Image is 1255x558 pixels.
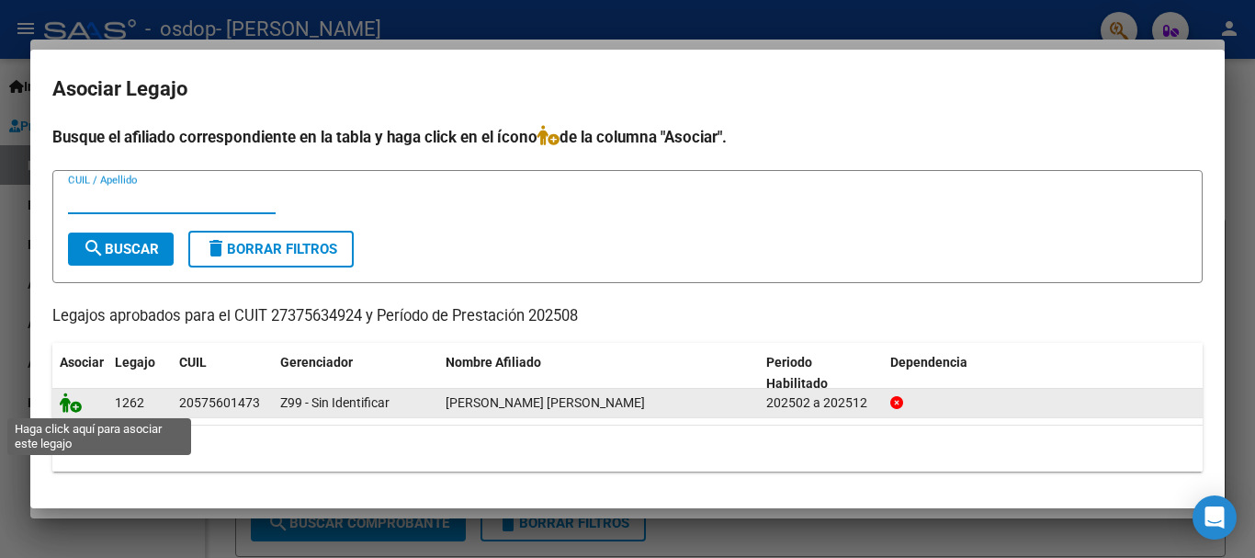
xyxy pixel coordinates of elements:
[52,125,1203,149] h4: Busque el afiliado correspondiente en la tabla y haga click en el ícono de la columna "Asociar".
[446,395,645,410] span: MARCILLI ALVAREZ TOMAS SALVADOR
[759,343,883,404] datatable-header-cell: Periodo Habilitado
[115,355,155,370] span: Legajo
[83,237,105,259] mat-icon: search
[172,343,273,404] datatable-header-cell: CUIL
[446,355,541,370] span: Nombre Afiliado
[68,233,174,266] button: Buscar
[52,426,1203,472] div: 1 registros
[107,343,172,404] datatable-header-cell: Legajo
[83,241,159,257] span: Buscar
[188,231,354,268] button: Borrar Filtros
[766,393,876,414] div: 202502 a 202512
[52,305,1203,328] p: Legajos aprobados para el CUIT 27375634924 y Período de Prestación 202508
[890,355,967,370] span: Dependencia
[1193,495,1237,540] div: Open Intercom Messenger
[60,355,104,370] span: Asociar
[438,343,759,404] datatable-header-cell: Nombre Afiliado
[280,395,390,410] span: Z99 - Sin Identificar
[766,355,828,391] span: Periodo Habilitado
[205,237,227,259] mat-icon: delete
[179,355,207,370] span: CUIL
[179,393,260,414] div: 20575601473
[280,355,353,370] span: Gerenciador
[52,343,107,404] datatable-header-cell: Asociar
[273,343,438,404] datatable-header-cell: Gerenciador
[115,395,144,410] span: 1262
[883,343,1204,404] datatable-header-cell: Dependencia
[205,241,337,257] span: Borrar Filtros
[52,72,1203,107] h2: Asociar Legajo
